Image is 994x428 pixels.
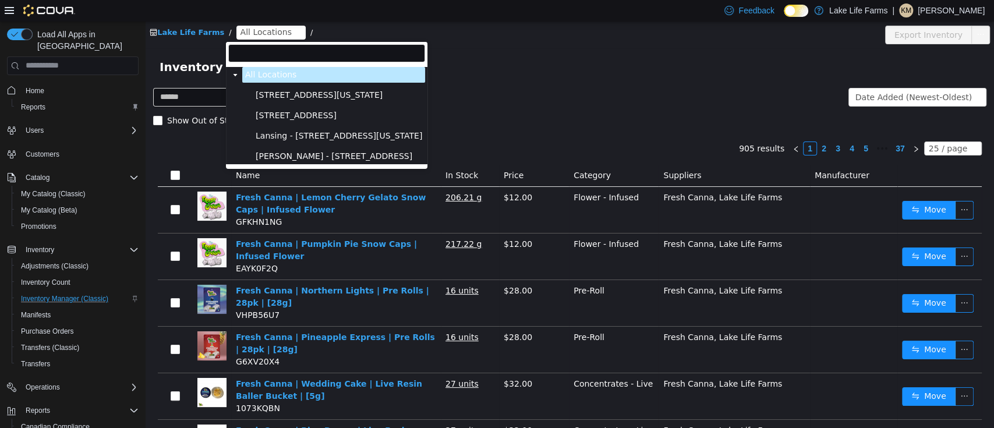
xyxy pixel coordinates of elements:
[901,3,911,17] span: KM
[21,147,139,161] span: Customers
[300,171,336,181] u: 206.21 g
[699,120,713,134] li: 4
[52,310,81,339] img: Fresh Canna | Pineapple Express | Pre Rolls | 28pk | [28g] hero shot
[21,343,79,352] span: Transfers (Classic)
[12,356,143,372] button: Transfers
[358,218,387,227] span: $12.00
[423,259,513,305] td: Pre-Roll
[12,323,143,339] button: Purchase Orders
[12,258,143,274] button: Adjustments (Classic)
[21,278,70,287] span: Inventory Count
[2,146,143,162] button: Customers
[90,289,134,298] span: VHPB56U7
[110,109,277,119] span: Lansing - [STREET_ADDRESS][US_STATE]
[714,121,727,133] a: 5
[809,273,828,291] button: icon: ellipsis
[647,124,654,131] i: icon: left
[358,358,387,367] span: $32.00
[423,165,513,212] td: Flower - Infused
[518,358,636,367] span: Fresh Canna, Lake Life Farms
[107,66,280,82] span: 208 S Michigan Avenue
[518,149,556,158] span: Suppliers
[21,123,48,137] button: Users
[756,226,810,245] button: icon: swapMove
[518,264,636,274] span: Fresh Canna, Lake Life Farms
[16,203,139,217] span: My Catalog (Beta)
[90,218,271,239] a: Fresh Canna | Pumpkin Pie Snow Caps | Infused Flower
[90,196,136,205] span: GFKHN1NG
[713,120,727,134] li: 5
[518,404,636,413] span: Fresh Canna, Lake Life Farms
[26,86,44,95] span: Home
[423,305,513,352] td: Pre-Roll
[2,242,143,258] button: Inventory
[21,171,139,185] span: Catalog
[21,171,54,185] button: Catalog
[21,404,139,418] span: Reports
[4,7,12,15] i: icon: shop
[16,220,139,234] span: Promotions
[12,186,143,202] button: My Catalog (Classic)
[518,218,636,227] span: Fresh Canna, Lake Life Farms
[16,203,82,217] a: My Catalog (Beta)
[767,124,774,131] i: icon: right
[710,67,826,84] div: Date Added (Newest-Oldest)
[16,308,139,322] span: Manifests
[107,86,280,102] span: 4116 17 Mile Road
[26,150,59,159] span: Customers
[756,366,810,384] button: icon: swapMove
[21,327,74,336] span: Purchase Orders
[97,45,280,61] span: All Locations
[16,275,139,289] span: Inventory Count
[829,3,887,17] p: Lake Life Farms
[892,3,894,17] p: |
[2,122,143,139] button: Users
[21,243,59,257] button: Inventory
[90,382,135,391] span: 1073KQBN
[300,218,336,227] u: 217.22 g
[756,179,810,198] button: icon: swapMove
[110,69,237,78] span: [STREET_ADDRESS][US_STATE]
[21,310,51,320] span: Manifests
[21,84,49,98] a: Home
[899,3,913,17] div: Kevin Morris Jr
[16,308,55,322] a: Manifests
[685,120,699,134] li: 3
[12,307,143,323] button: Manifests
[21,380,139,394] span: Operations
[107,127,280,143] span: Stanton - 207 E. Main Street
[423,352,513,398] td: Concentrates - Live
[21,380,65,394] button: Operations
[21,206,77,215] span: My Catalog (Beta)
[300,404,333,413] u: 27 units
[809,179,828,198] button: icon: ellipsis
[300,311,333,320] u: 16 units
[809,226,828,245] button: icon: ellipsis
[33,29,139,52] span: Load All Apps in [GEOGRAPHIC_DATA]
[658,121,671,133] a: 1
[672,121,685,133] a: 2
[87,51,93,56] i: icon: caret-down
[52,356,81,385] img: Fresh Canna | Wedding Cake | Live Resin Baller Bucket | [5g] hero shot
[784,5,808,17] input: Dark Mode
[16,100,139,114] span: Reports
[26,173,49,182] span: Catalog
[90,242,132,252] span: EAYK0F2Q
[700,121,713,133] a: 4
[16,341,84,355] a: Transfers (Classic)
[21,294,108,303] span: Inventory Manager (Classic)
[21,102,45,112] span: Reports
[21,222,56,231] span: Promotions
[21,123,139,137] span: Users
[824,123,831,132] i: icon: down
[110,89,191,98] span: [STREET_ADDRESS]
[21,404,55,418] button: Reports
[826,4,844,23] button: icon: ellipsis
[16,187,139,201] span: My Catalog (Classic)
[16,100,50,114] a: Reports
[358,311,387,320] span: $28.00
[12,291,143,307] button: Inventory Manager (Classic)
[593,120,639,134] li: 905 results
[827,72,834,80] i: icon: down
[671,120,685,134] li: 2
